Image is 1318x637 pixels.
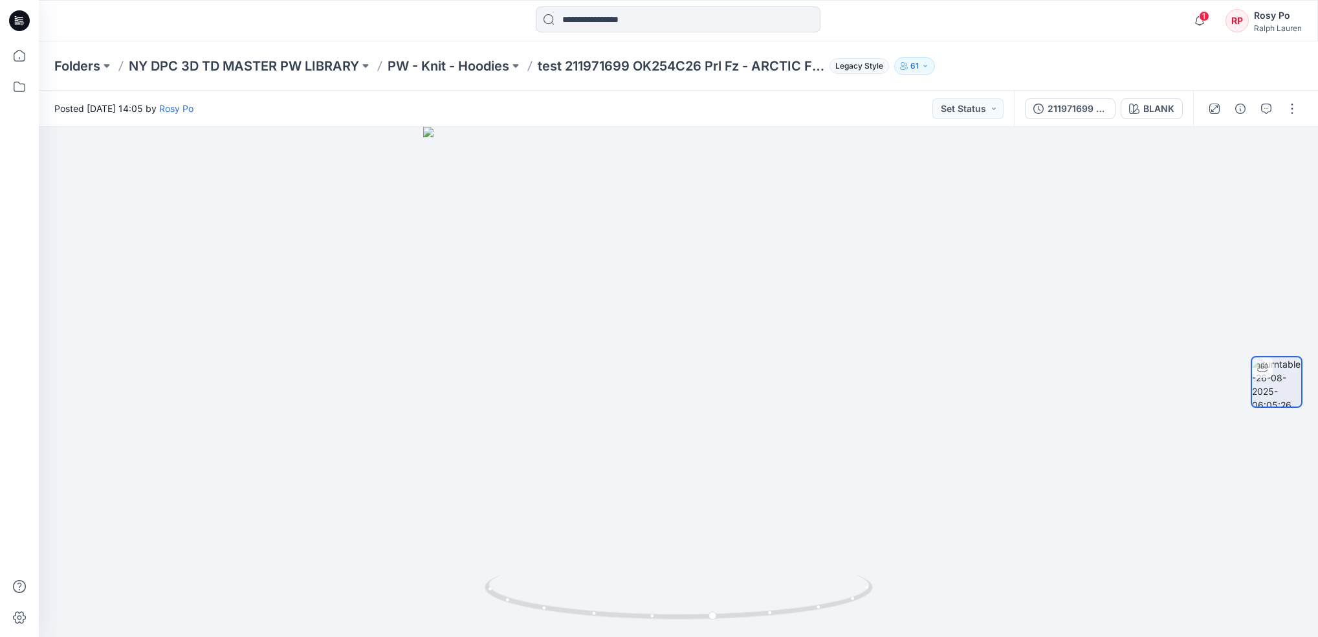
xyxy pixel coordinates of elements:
[1121,98,1183,119] button: BLANK
[1199,11,1209,21] span: 1
[1025,98,1115,119] button: 211971699 OK254C26 Prl Fz - ARCTIC FLEECE-PRL FZ-LONG SLEEVE-SWEATSHIRT (1)
[824,57,889,75] button: Legacy Style
[1048,102,1107,116] div: 211971699 OK254C26 Prl Fz - ARCTIC FLEECE-PRL FZ-LONG SLEEVE-SWEATSHIRT (1)
[1254,23,1302,33] div: Ralph Lauren
[1230,98,1251,119] button: Details
[388,57,509,75] a: PW - Knit - Hoodies
[829,58,889,74] span: Legacy Style
[129,57,359,75] a: NY DPC 3D TD MASTER PW LIBRARY
[1143,102,1174,116] div: BLANK
[910,59,919,73] p: 61
[159,103,193,114] a: Rosy Po
[1252,357,1301,407] img: turntable-26-08-2025-06:05:26
[894,57,935,75] button: 61
[54,57,100,75] a: Folders
[54,102,193,115] span: Posted [DATE] 14:05 by
[1254,8,1302,23] div: Rosy Po
[538,57,824,75] p: test 211971699 OK254C26 Prl Fz - ARCTIC FLEECE-PRL FZ-LONG SLEEVE-SWEATSHIRT
[1225,9,1249,32] div: RP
